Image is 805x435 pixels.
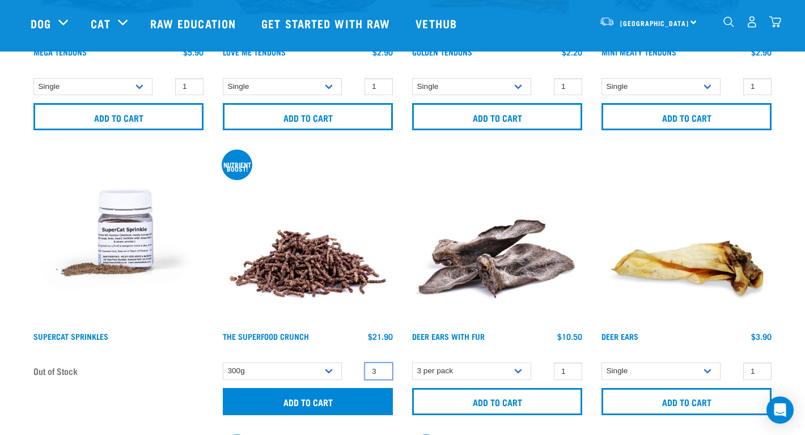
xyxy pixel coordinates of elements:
[365,362,393,380] input: 1
[139,1,250,46] a: Raw Education
[250,1,404,46] a: Get started with Raw
[601,334,638,338] a: Deer Ears
[223,334,309,338] a: The Superfood Crunch
[183,48,204,57] div: $5.90
[557,332,582,341] div: $10.50
[372,48,393,57] div: $2.90
[31,151,206,326] img: Plastic Container of SuperCat Sprinkles With Product Shown Outside Of The Bottle
[751,48,772,57] div: $2.90
[751,332,772,341] div: $3.90
[33,103,204,130] input: Add to cart
[368,332,393,341] div: $21.90
[601,388,772,415] input: Add to cart
[601,50,676,54] a: Mini Meaty Tendons
[412,50,472,54] a: Golden Tendons
[620,21,689,25] span: [GEOGRAPHIC_DATA]
[33,50,87,54] a: Mega Tendons
[220,151,396,326] img: 1311 Superfood Crunch 01
[746,16,758,28] img: user.png
[766,396,794,424] div: Open Intercom Messenger
[769,16,781,28] img: home-icon@2x.png
[412,103,582,130] input: Add to cart
[31,15,51,32] a: Dog
[404,1,471,46] a: Vethub
[175,78,204,96] input: 1
[222,163,252,170] div: nutrient boost!
[554,362,582,380] input: 1
[599,151,774,326] img: A Deer Ear Treat For Pets
[223,388,393,415] input: Add to cart
[412,334,485,338] a: Deer Ears with Fur
[723,16,734,27] img: home-icon-1@2x.png
[743,78,772,96] input: 1
[554,78,582,96] input: 1
[601,103,772,130] input: Add to cart
[599,16,615,27] img: van-moving.png
[223,103,393,130] input: Add to cart
[743,362,772,380] input: 1
[33,362,78,379] span: Out of Stock
[409,151,585,326] img: Pile Of Furry Deer Ears For Pets
[91,15,110,32] a: Cat
[365,78,393,96] input: 1
[412,388,582,415] input: Add to cart
[562,48,582,57] div: $2.20
[223,50,286,54] a: Love Me Tendons
[33,334,108,338] a: Supercat Sprinkles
